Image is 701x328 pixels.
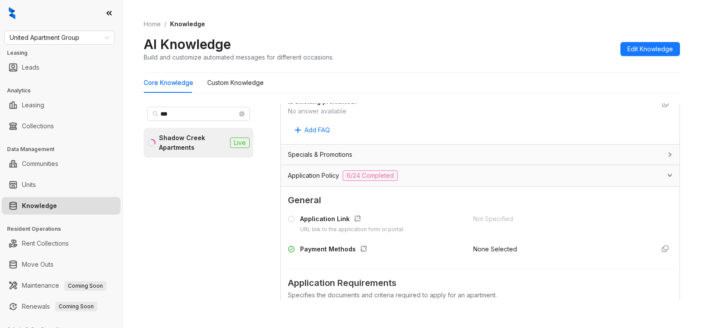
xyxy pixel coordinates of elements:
[22,235,69,252] a: Rent Collections
[22,117,54,135] a: Collections
[7,87,122,95] h3: Analytics
[22,176,36,194] a: Units
[239,111,244,116] span: close-circle
[22,197,57,215] a: Knowledge
[207,78,264,88] div: Custom Knowledge
[288,106,655,116] div: No answer available
[2,155,120,173] li: Communities
[300,214,404,226] div: Application Link
[144,36,231,53] h2: AI Knowledge
[7,49,122,57] h3: Leasing
[2,59,120,76] li: Leads
[230,138,250,148] span: Live
[281,165,680,186] div: Application Policy6/24 Completed
[164,19,166,29] li: /
[288,98,358,105] strong: Is smoking prohibited?
[144,78,193,88] div: Core Knowledge
[288,290,673,300] div: Specifies the documents and criteria required to apply for an apartment.
[300,244,371,256] div: Payment Methods
[22,298,97,315] a: RenewalsComing Soon
[22,155,58,173] a: Communities
[2,277,120,294] li: Maintenance
[300,226,404,234] div: URL link to the application form or portal.
[2,96,120,114] li: Leasing
[55,302,97,311] span: Coming Soon
[170,20,205,28] span: Knowledge
[144,53,334,62] div: Build and customize automated messages for different occasions.
[288,194,673,207] span: General
[9,7,15,19] img: logo
[288,150,352,159] span: Specials & Promotions
[343,170,398,181] span: 6/24 Completed
[288,171,339,180] span: Application Policy
[152,111,159,117] span: search
[473,245,517,253] span: None Selected
[64,281,106,291] span: Coming Soon
[2,176,120,194] li: Units
[667,173,673,178] span: expanded
[627,44,673,54] span: Edit Knowledge
[288,276,673,290] span: Application Requirements
[288,123,337,137] button: Add FAQ
[281,145,680,165] div: Specials & Promotions
[2,298,120,315] li: Renewals
[667,152,673,157] span: collapsed
[304,125,330,135] span: Add FAQ
[7,225,122,233] h3: Resident Operations
[142,19,163,29] a: Home
[2,256,120,273] li: Move Outs
[10,31,109,44] span: United Apartment Group
[2,117,120,135] li: Collections
[473,214,648,224] div: Not Specified
[2,235,120,252] li: Rent Collections
[7,145,122,153] h3: Data Management
[159,133,227,152] div: Shadow Creek Apartments
[2,197,120,215] li: Knowledge
[22,96,44,114] a: Leasing
[620,42,680,56] button: Edit Knowledge
[22,59,39,76] a: Leads
[22,256,53,273] a: Move Outs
